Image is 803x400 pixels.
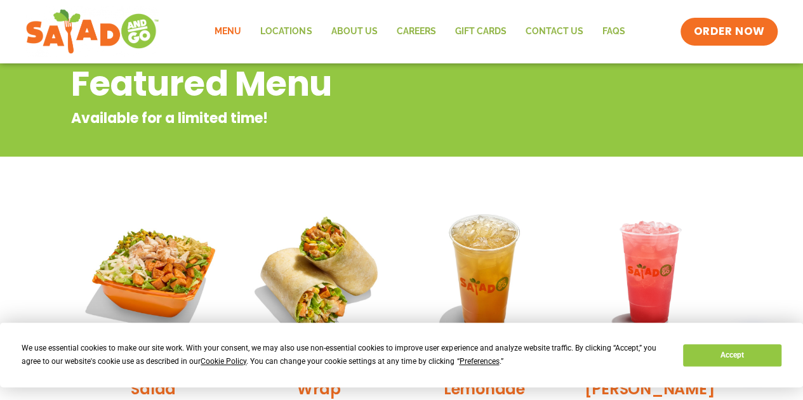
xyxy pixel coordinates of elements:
[81,200,227,346] img: Product photo for Southwest Harvest Salad
[201,357,246,366] span: Cookie Policy
[246,200,392,346] img: Product photo for Southwest Harvest Wrap
[576,200,723,346] img: Product photo for Blackberry Bramble Lemonade
[515,17,592,46] a: Contact Us
[205,17,251,46] a: Menu
[411,200,558,346] img: Product photo for Apple Cider Lemonade
[592,17,634,46] a: FAQs
[387,17,445,46] a: Careers
[71,58,630,110] h2: Featured Menu
[251,17,321,46] a: Locations
[22,342,668,368] div: We use essential cookies to make our site work. With your consent, we may also use non-essential ...
[25,6,159,57] img: new-SAG-logo-768×292
[680,18,777,46] a: ORDER NOW
[321,17,387,46] a: About Us
[459,357,499,366] span: Preferences
[693,24,764,39] span: ORDER NOW
[205,17,634,46] nav: Menu
[445,17,515,46] a: GIFT CARDS
[683,344,781,366] button: Accept
[71,108,630,129] p: Available for a limited time!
